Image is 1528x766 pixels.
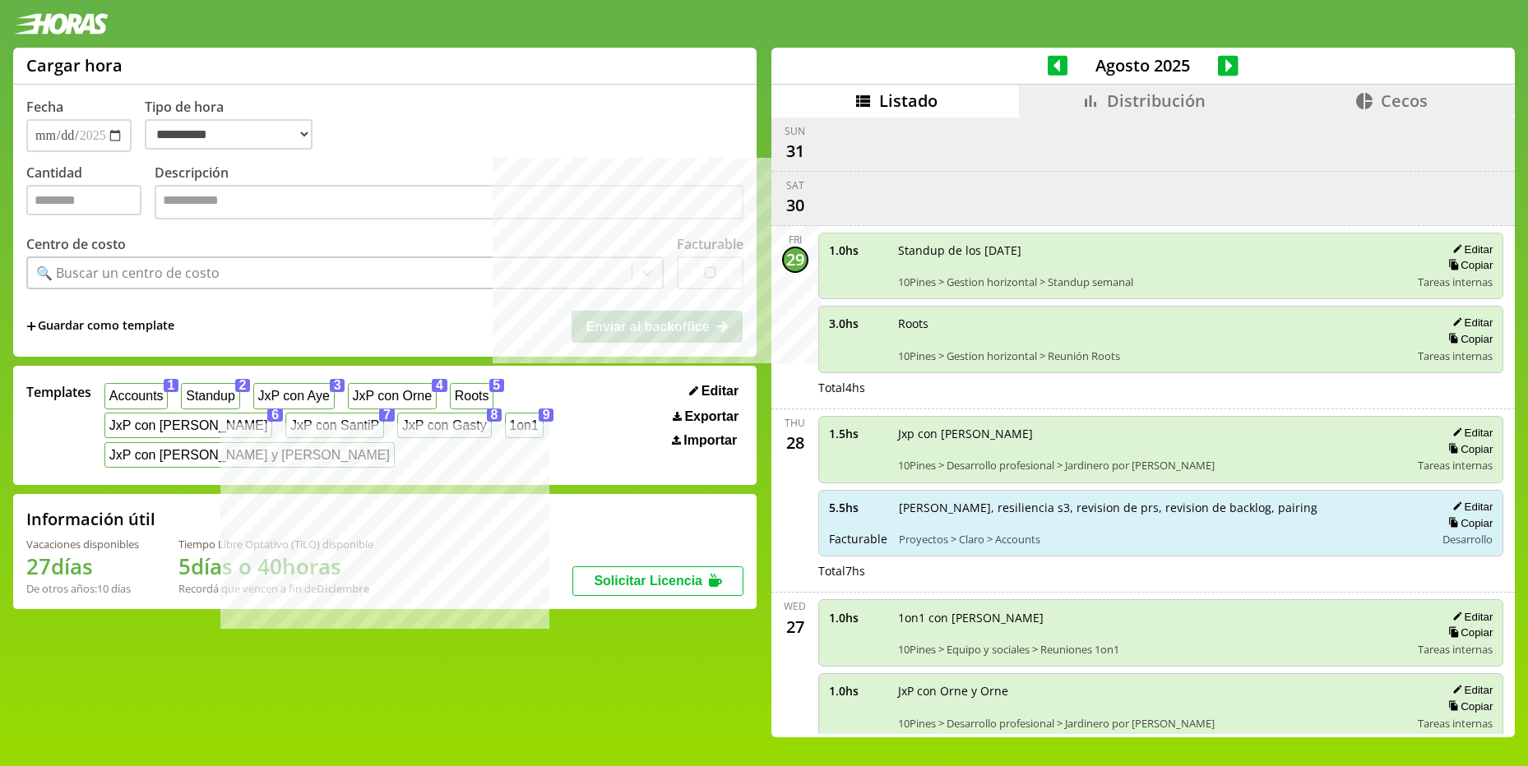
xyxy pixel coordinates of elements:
span: Distribución [1107,90,1206,112]
img: logotipo [13,13,109,35]
button: Editar [1447,316,1493,330]
span: JxP con Orne y Orne [898,683,1407,699]
span: Importar [683,433,737,448]
div: 27 [782,613,808,639]
span: Tareas internas [1418,275,1493,289]
div: Wed [784,599,806,613]
button: JxP con Orne4 [348,383,437,408]
span: Standup de los [DATE] [898,242,1407,258]
label: Cantidad [26,164,155,224]
span: Desarrollo [1442,532,1493,547]
span: Tareas internas [1418,642,1493,657]
span: 3 [330,379,345,392]
label: Centro de costo [26,235,126,253]
select: Tipo de hora [145,119,313,150]
span: Exportar [684,409,739,424]
span: 1.0 hs [829,242,887,258]
div: scrollable content [771,118,1515,735]
span: Editar [701,384,739,399]
span: Agosto 2025 [1067,54,1218,76]
span: 9 [539,408,554,422]
button: JxP con [PERSON_NAME] y [PERSON_NAME] [104,442,395,468]
div: 30 [782,192,808,219]
span: [PERSON_NAME], resiliencia s3, revision de prs, revision de backlog, pairing [899,500,1424,515]
div: Total 4 hs [818,380,1504,395]
span: 10Pines > Equipo y sociales > Reuniones 1on1 [898,642,1407,657]
div: De otros años: 10 días [26,581,139,596]
textarea: Descripción [155,185,743,219]
span: Tareas internas [1418,716,1493,731]
button: JxP con SantiP7 [285,413,384,438]
input: Cantidad [26,185,141,215]
div: Thu [785,416,805,430]
label: Fecha [26,98,63,116]
button: Editar [684,383,743,399]
span: 7 [379,408,395,422]
span: 10Pines > Desarrollo profesional > Jardinero por [PERSON_NAME] [898,716,1407,731]
span: 6 [267,408,283,422]
span: 3.0 hs [829,316,887,331]
span: Tareas internas [1418,348,1493,363]
button: Copiar [1443,258,1493,272]
span: 1 [164,379,179,392]
span: 10Pines > Gestion horizontal > Reunión Roots [898,348,1407,363]
span: Facturable [829,531,887,547]
span: 4 [432,379,447,392]
span: Roots [898,316,1407,331]
span: 5 [489,379,505,392]
span: + [26,317,36,335]
button: Editar [1447,610,1493,624]
span: Listado [879,90,938,112]
button: Copiar [1443,442,1493,456]
div: Recordá que vencen a fin de [178,581,373,596]
span: 1.0 hs [829,610,887,625]
button: Copiar [1443,516,1493,530]
div: Sat [786,178,804,192]
span: Templates [26,383,91,401]
div: Fri [789,233,802,247]
span: Cecos [1381,90,1428,112]
span: 5.5 hs [829,500,887,515]
button: Copiar [1443,699,1493,713]
button: JxP con Gasty8 [397,413,491,438]
b: Diciembre [317,581,369,596]
div: 31 [782,138,808,164]
button: Editar [1447,242,1493,256]
button: Exportar [668,408,743,425]
span: 1on1 con [PERSON_NAME] [898,610,1407,625]
button: Copiar [1443,332,1493,346]
div: 29 [782,247,808,273]
h1: Cargar hora [26,54,123,76]
button: Solicitar Licencia [572,566,743,596]
button: Standup2 [181,383,239,408]
span: 10Pines > Gestion horizontal > Standup semanal [898,275,1407,289]
button: JxP con [PERSON_NAME]6 [104,413,272,438]
div: Vacaciones disponibles [26,537,139,551]
span: Tareas internas [1418,458,1493,473]
button: Accounts1 [104,383,168,408]
span: +Guardar como template [26,317,174,335]
span: 1.5 hs [829,426,887,441]
button: Editar [1447,500,1493,514]
span: 2 [235,379,251,392]
div: 28 [782,430,808,456]
div: 🔍 Buscar un centro de costo [36,264,220,282]
span: Jxp con [PERSON_NAME] [898,426,1407,441]
button: JxP con Aye3 [253,383,335,408]
span: Proyectos > Claro > Accounts [899,532,1424,547]
button: 1on19 [505,413,544,438]
button: Copiar [1443,625,1493,639]
span: 10Pines > Desarrollo profesional > Jardinero por [PERSON_NAME] [898,458,1407,473]
label: Tipo de hora [145,98,326,152]
h2: Información útil [26,508,155,530]
label: Facturable [677,235,743,253]
span: 8 [487,408,502,422]
label: Descripción [155,164,743,224]
h1: 5 días o 40 horas [178,551,373,581]
button: Editar [1447,683,1493,697]
button: Editar [1447,426,1493,440]
div: Total 7 hs [818,563,1504,579]
div: Sun [785,124,805,138]
div: Tiempo Libre Optativo (TiLO) disponible [178,537,373,551]
span: Solicitar Licencia [594,574,702,588]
